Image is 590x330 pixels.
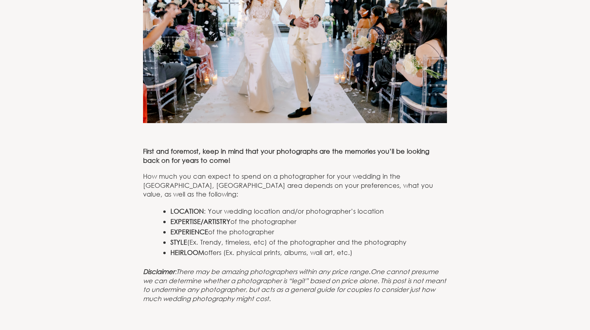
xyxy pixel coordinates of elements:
strong: First and foremost, keep in mind that your photographs are the memories you’ll be looking back on... [143,147,429,164]
strong: Disclaimer [143,267,175,276]
p: . [143,267,447,303]
strong: STYLE [170,238,187,246]
em: There may be amazing photographers within any price range [176,267,369,276]
li: of the photographer [170,227,447,237]
strong: HEIRLOOM [170,248,204,257]
li: (Ex. Trendy, timeless, etc) of the photographer and the photography [170,237,447,247]
li: offers (Ex. physical prints, albums, wall art, etc.) [170,247,447,258]
em: One cannot presume we can determine whether a photographer is “legit” based on price alone. This ... [143,267,446,303]
li: : Your wedding location and/or photographer’s location [170,206,447,216]
strong: EXPERIENCE [170,228,208,236]
em: : [143,267,369,276]
p: How much you can expect to spend on a photographer for your wedding in the [GEOGRAPHIC_DATA], [GE... [143,172,447,199]
strong: EXPERTISE/ARTISTRY [170,217,230,226]
strong: LOCATION [170,207,204,215]
li: of the photographer [170,216,447,227]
